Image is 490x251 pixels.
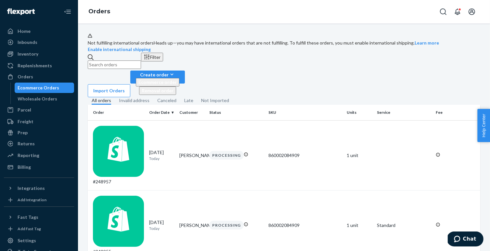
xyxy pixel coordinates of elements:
[4,116,74,127] a: Freight
[15,83,74,93] a: Ecommerce Orders
[139,86,176,95] button: Removal order
[18,28,31,34] div: Home
[4,183,74,193] button: Integrations
[136,78,179,86] button: Ecommerce order
[4,139,74,149] a: Returns
[149,156,174,161] p: Today
[130,71,185,84] button: Create orderEcommerce orderRemoval order
[138,79,177,85] span: Ecommerce order
[4,72,74,82] a: Orders
[209,221,244,230] div: PROCESSING
[18,226,41,231] div: Add Fast Tag
[18,164,31,170] div: Billing
[18,39,37,46] div: Inbounds
[61,5,74,18] button: Close Navigation
[4,127,74,138] a: Prep
[18,129,28,136] div: Prep
[18,237,36,244] div: Settings
[4,212,74,222] button: Fast Tags
[18,197,46,203] div: Add Integration
[4,225,74,233] a: Add Fast Tag
[149,226,174,231] p: Today
[4,105,74,115] a: Parcel
[18,152,39,159] div: Reporting
[18,96,58,102] div: Wholesale Orders
[154,40,439,46] span: Heads up—you may have international orders that are not fulfilling. To fulfill these orders, you ...
[92,97,111,105] div: All orders
[7,8,35,15] img: Flexport logo
[88,60,141,69] input: Search orders
[344,105,374,120] th: Units
[18,118,33,125] div: Freight
[179,110,204,115] div: Customer
[18,62,52,69] div: Replenishments
[465,5,478,18] button: Open account menu
[18,85,59,91] div: Ecommerce Orders
[4,196,74,204] a: Add Integration
[136,71,179,78] div: Create order
[18,140,35,147] div: Returns
[18,185,45,192] div: Integrations
[415,40,439,46] a: Learn more
[4,26,74,36] a: Home
[433,105,480,120] th: Fee
[18,107,31,113] div: Parcel
[83,2,115,21] ol: breadcrumbs
[18,51,38,57] div: Inventory
[88,8,110,15] a: Orders
[207,105,265,120] th: Status
[448,231,484,248] iframe: Opens a widget where you can chat to one of our agents
[437,5,450,18] button: Open Search Box
[477,109,490,142] button: Help Center
[268,152,342,159] div: 860002084909
[88,46,151,52] a: Enable international shipping
[184,97,193,104] div: Late
[266,105,344,120] th: SKU
[374,105,433,120] th: Service
[268,222,342,229] div: 860002084909
[149,219,174,231] div: [DATE]
[201,97,229,104] div: Not Imported
[149,149,174,161] div: [DATE]
[4,37,74,47] a: Inbounds
[4,60,74,71] a: Replenishments
[88,40,154,46] span: Not fulfilling international orders
[4,235,74,246] a: Settings
[18,73,33,80] div: Orders
[88,84,130,97] button: Import Orders
[377,222,431,229] p: Standard
[4,150,74,161] a: Reporting
[344,120,374,190] td: 1 unit
[142,88,174,93] span: Removal order
[119,97,149,104] div: Invalid address
[144,54,161,60] div: Filter
[4,162,74,172] a: Billing
[147,105,177,120] th: Order Date
[209,151,244,160] div: PROCESSING
[15,94,74,104] a: Wholesale Orders
[177,120,207,190] td: [PERSON_NAME]
[88,105,147,120] th: Order
[18,214,38,220] div: Fast Tags
[157,97,176,104] div: Canceled
[141,53,163,61] button: Filter
[93,126,144,185] div: #248957
[4,49,74,59] a: Inventory
[451,5,464,18] button: Open notifications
